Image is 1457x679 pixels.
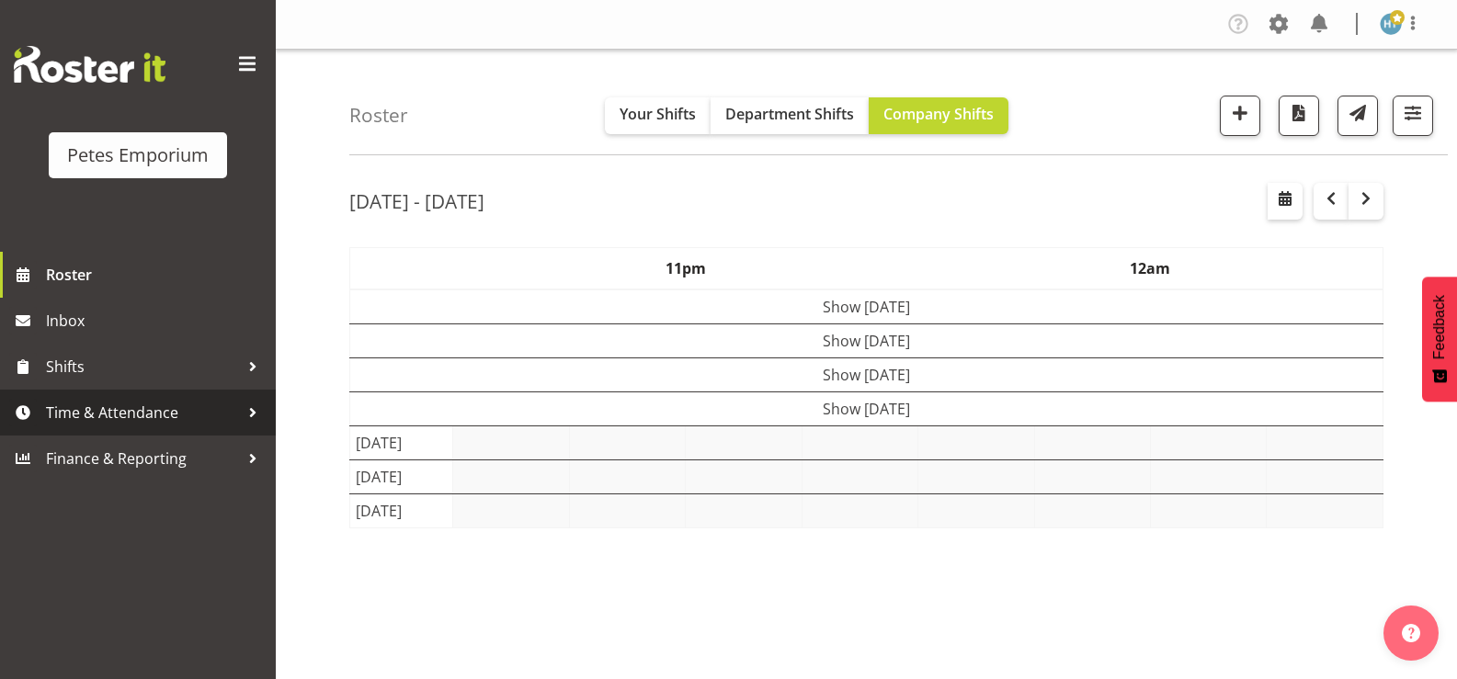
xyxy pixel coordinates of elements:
h4: Roster [349,105,408,126]
span: Roster [46,261,267,289]
td: [DATE] [350,493,453,527]
th: 11pm [453,247,918,289]
button: Feedback - Show survey [1422,277,1457,402]
img: helena-tomlin701.jpg [1380,13,1402,35]
button: Filter Shifts [1393,96,1433,136]
td: Show [DATE] [350,391,1383,425]
td: Show [DATE] [350,357,1383,391]
span: Feedback [1431,295,1448,359]
span: Finance & Reporting [46,445,239,472]
span: Inbox [46,307,267,334]
h2: [DATE] - [DATE] [349,189,484,213]
td: [DATE] [350,425,453,459]
img: help-xxl-2.png [1402,624,1420,642]
img: Rosterit website logo [14,46,165,83]
span: Shifts [46,353,239,380]
span: Department Shifts [725,104,854,124]
button: Send a list of all shifts for the selected filtered period to all rostered employees. [1337,96,1378,136]
span: Your Shifts [620,104,696,124]
button: Select a specific date within the roster. [1268,183,1303,220]
div: Petes Emporium [67,141,209,169]
button: Download a PDF of the roster according to the set date range. [1279,96,1319,136]
span: Time & Attendance [46,399,239,426]
td: Show [DATE] [350,323,1383,357]
button: Add a new shift [1220,96,1260,136]
button: Your Shifts [605,97,711,134]
td: Show [DATE] [350,289,1383,324]
button: Department Shifts [711,97,869,134]
button: Company Shifts [869,97,1008,134]
th: 12am [918,247,1383,289]
span: Company Shifts [883,104,994,124]
td: [DATE] [350,459,453,493]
